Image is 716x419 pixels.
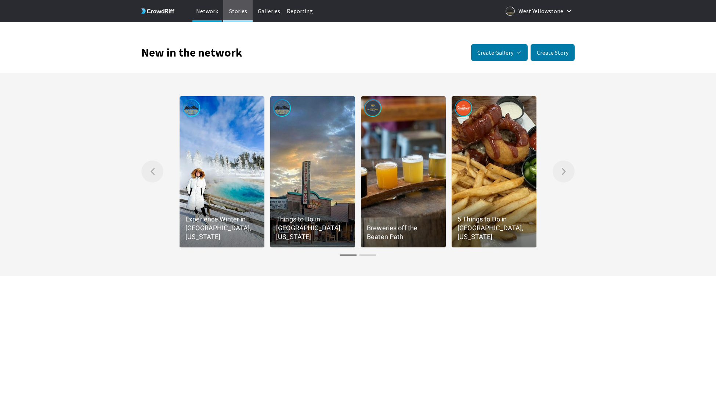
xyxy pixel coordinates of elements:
a: Published by Southwest Montana5 Things to Do in [GEOGRAPHIC_DATA], [US_STATE] [452,96,536,247]
p: 5 Things to Do in [GEOGRAPHIC_DATA], [US_STATE] [458,215,531,241]
p: Experience Winter in [GEOGRAPHIC_DATA], [US_STATE] [185,215,258,241]
a: Published by Destination YellowstoneThings to Do in [GEOGRAPHIC_DATA], [US_STATE] [270,96,355,247]
p: Breweries off the Beaten Path [367,224,440,241]
button: Create Story [531,44,575,61]
button: Create Gallery [471,44,528,61]
button: Gallery page 2 [358,252,378,259]
p: Things to Do in [GEOGRAPHIC_DATA], [US_STATE] [276,215,349,241]
a: Published by Montana's Yellowstone CountryBreweries off the Beaten Path [361,96,446,247]
h1: New in the network [141,47,242,58]
p: West Yellowstone [518,5,563,17]
button: Gallery page 1 [338,252,358,259]
img: Logo for West Yellowstone [506,7,515,16]
a: Published by Destination YellowstoneExperience Winter in [GEOGRAPHIC_DATA], [US_STATE] [180,96,264,247]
